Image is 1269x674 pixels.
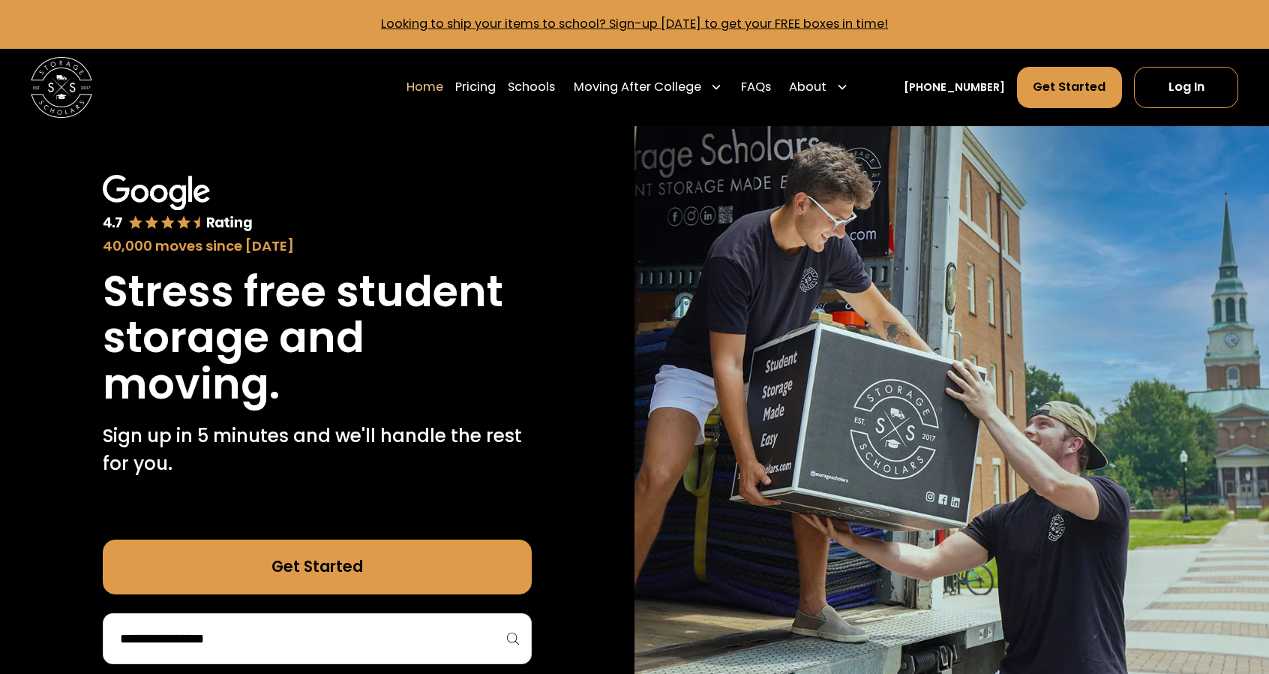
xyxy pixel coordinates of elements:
[1017,67,1122,108] a: Get Started
[508,66,555,109] a: Schools
[103,423,532,478] p: Sign up in 5 minutes and we'll handle the rest for you.
[904,80,1005,95] a: [PHONE_NUMBER]
[406,66,443,109] a: Home
[783,66,854,109] div: About
[741,66,771,109] a: FAQs
[103,236,532,257] div: 40,000 moves since [DATE]
[789,78,826,97] div: About
[455,66,496,109] a: Pricing
[574,78,701,97] div: Moving After College
[103,269,532,408] h1: Stress free student storage and moving.
[568,66,729,109] div: Moving After College
[381,15,888,32] a: Looking to ship your items to school? Sign-up [DATE] to get your FREE boxes in time!
[103,540,532,595] a: Get Started
[31,57,92,119] img: Storage Scholars main logo
[103,175,253,233] img: Google 4.7 star rating
[31,57,92,119] a: home
[1134,67,1238,108] a: Log In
